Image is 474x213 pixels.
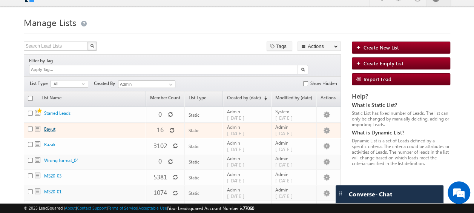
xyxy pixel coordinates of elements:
span: [DATE] [227,177,249,184]
span: Admin [275,124,313,130]
div: Help? [352,93,450,100]
a: Terms of Service [108,205,137,210]
a: List Type [185,92,222,106]
span: [DATE] [227,193,249,199]
span: [DATE] [275,161,297,168]
span: Static [35,173,40,178]
div: Filter by Tag [29,57,55,65]
span: Actions [317,92,341,106]
a: List Name [38,92,65,106]
span: 5381 [153,173,167,181]
label: Show Hidden [310,80,337,87]
span: 77060 [243,205,254,211]
a: About [65,205,76,210]
a: Bayut [44,126,55,132]
span: Static [35,141,40,147]
span: Admin [275,171,313,177]
span: Your Leadsquared Account Number is [168,205,254,211]
span: Static [35,188,40,194]
span: Static [35,126,40,131]
input: Check all records [28,96,33,101]
span: [DATE] [275,130,297,136]
span: select [82,82,88,85]
span: 1074 [153,188,167,197]
button: Tags [267,42,292,51]
span: Create Empty List [364,60,403,66]
img: carter-drag [337,190,344,196]
span: Static [189,190,199,196]
span: © 2025 LeadSquared | | | | | [24,205,254,212]
span: Static [189,144,199,149]
span: Admin [275,156,313,161]
span: Admin [275,203,313,208]
span: [DATE] [275,114,297,121]
span: [DATE] [227,130,249,136]
img: add_icon.png [356,45,364,49]
button: Actions [298,42,341,51]
span: [DATE] [275,193,297,199]
span: Admin [275,140,313,146]
span: Created By [94,80,118,87]
a: MS20_03 [44,173,61,179]
a: Import Lead [352,73,450,85]
div: Static List has fixed number of Leads. The list can only be changed by manually deleting, adding ... [352,110,450,127]
div: What is Static List? [352,102,450,108]
span: Static [189,128,199,133]
img: import_icon.png [356,77,364,81]
span: [DATE] [275,146,297,152]
a: Show All Items [165,81,175,88]
span: [DATE] [227,146,249,152]
a: Wrong format_04 [44,157,78,163]
span: 3102 [153,141,167,150]
span: List Type [30,80,51,87]
span: Admin [227,187,268,193]
span: Import Lead [364,76,391,82]
a: Member Count [146,92,184,106]
a: Contact Support [77,205,107,210]
a: Razak [44,142,55,147]
span: System [275,109,313,114]
span: Static [189,175,199,181]
input: Apply Tag... [30,66,75,73]
span: Admin [227,156,268,161]
span: Admin [227,124,268,130]
img: Search [90,44,94,48]
div: What is Dynamic List? [352,129,450,136]
a: Acceptable Use [138,205,167,210]
span: Admin [227,140,268,146]
span: Admin [227,109,268,114]
span: 0 [158,157,162,165]
span: Converse - Chat [349,191,392,198]
input: Type to Search [118,80,175,88]
span: Admin [227,203,268,208]
span: Admin [275,187,313,193]
span: Static [189,159,199,165]
img: add_icon.png [356,61,364,65]
span: Create New List [364,44,399,51]
span: Admin [227,171,268,177]
span: Static [35,107,43,116]
div: Dynamic List is a set of Leads defined by a specific criteria. The criteria could be attributes o... [352,138,450,166]
a: Created by (date)(sorted descending) [223,92,271,106]
span: (sorted descending) [261,95,267,101]
span: 16 [156,125,163,134]
span: All [51,80,82,87]
a: Starred Leads [44,110,71,116]
img: Search [301,68,305,71]
a: MS20_01 [44,189,61,194]
span: Static [189,112,199,118]
a: Modified by (date) [272,92,316,106]
span: [DATE] [227,161,249,168]
span: 0 [158,110,162,119]
span: Manage Lists [24,16,76,28]
span: Static [35,157,40,163]
span: [DATE] [227,114,249,121]
span: [DATE] [275,177,297,184]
